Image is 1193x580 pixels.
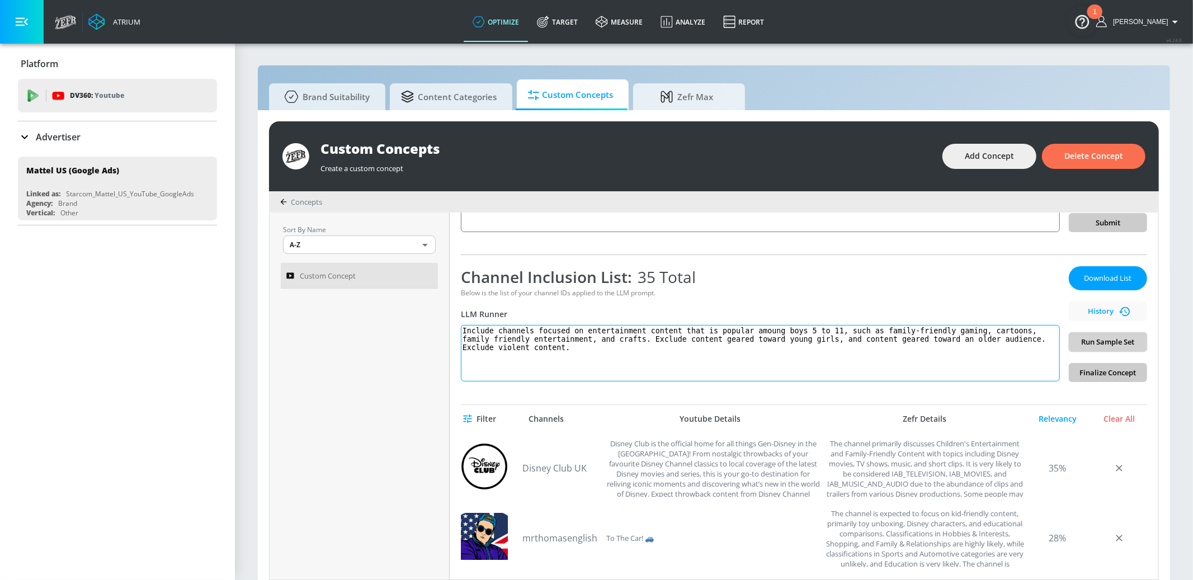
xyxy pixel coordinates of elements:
button: Delete Concept [1042,144,1145,169]
p: DV360: [70,89,124,102]
p: Platform [21,58,58,70]
div: Concepts [280,197,322,207]
div: Custom Concepts [320,139,931,158]
span: Concepts [291,197,322,207]
span: Custom Concepts [528,82,613,109]
div: Clear All [1091,414,1147,424]
div: Linked as: [26,189,60,199]
div: To The Car! 🚙 [606,508,654,567]
a: Disney Club UK [522,462,601,474]
img: UCv3cvTwgQy8nPj01yvn2yuw [461,513,508,560]
a: Analyze [652,2,714,42]
div: Mattel US (Google Ads) [26,165,119,176]
div: Channel Inclusion List: [461,266,1060,287]
div: 28% [1030,508,1086,567]
span: Filter [465,412,496,426]
div: Advertiser [18,121,217,153]
div: Mattel US (Google Ads)Linked as:Starcom_Mattel_US_YouTube_GoogleAdsAgency:BrandVertical:Other [18,157,217,220]
button: Open Resource Center, 1 new notification [1067,6,1098,37]
a: Custom Concept [281,263,438,289]
span: 35 Total [632,266,696,287]
button: Run Sample Set [1069,332,1147,352]
div: A-Z [283,235,436,254]
div: Platform [18,48,217,79]
div: Channels [529,414,564,424]
div: The channel primarily discusses Children's Entertainment and Family-Friendly Content with topics ... [826,438,1024,497]
button: [PERSON_NAME] [1096,15,1182,29]
span: Brand Suitability [280,83,370,110]
div: DV360: Youtube [18,79,217,112]
a: mrthomasenglish [522,532,601,544]
div: Vertical: [26,208,55,218]
img: UCLeuoGy_hUDTBf5Hk0ynrpQ [461,443,508,490]
span: Delete Concept [1064,149,1123,163]
button: Filter [461,409,501,430]
div: Starcom_Mattel_US_YouTube_GoogleAds [66,189,194,199]
div: Other [60,208,78,218]
div: Atrium [109,17,140,27]
p: Youtube [95,89,124,101]
a: optimize [464,2,528,42]
div: Disney Club is the official home for all things Gen-Disney in the UK! From nostalgic throwbacks o... [606,438,820,497]
div: 35% [1030,438,1086,497]
button: History [1069,301,1147,321]
textarea: Include channels focused on entertainment content that is popular amoung boys 5 to 11, such as fa... [461,325,1060,381]
div: 1 [1093,12,1097,26]
div: The channel is expected to focus on kid-friendly content, primarily toy unboxing, Disney characte... [826,508,1024,567]
span: Custom Concept [300,269,356,282]
span: History [1073,305,1143,318]
a: measure [587,2,652,42]
div: Youtube Details [601,414,820,424]
div: Create a custom concept [320,158,931,173]
p: Advertiser [36,131,81,143]
div: Agency: [26,199,53,208]
div: Zefr Details [826,414,1024,424]
span: Download List [1080,272,1136,285]
a: Target [528,2,587,42]
a: Atrium [88,13,140,30]
a: Report [714,2,773,42]
button: Add Concept [942,144,1036,169]
div: Brand [58,199,77,208]
span: login as: casey.cohen@zefr.com [1109,18,1168,26]
div: Below is the list of your channel IDs applied to the LLM prompt. [461,288,1060,298]
div: LLM Runner [461,309,1060,319]
span: Zefr Max [644,83,729,110]
span: Run Sample Set [1078,336,1138,348]
div: Relevancy [1030,414,1086,424]
span: v 4.24.0 [1166,37,1182,43]
button: Download List [1069,266,1147,290]
span: Content Categories [401,83,497,110]
p: Sort By Name [283,224,436,235]
span: Add Concept [965,149,1014,163]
